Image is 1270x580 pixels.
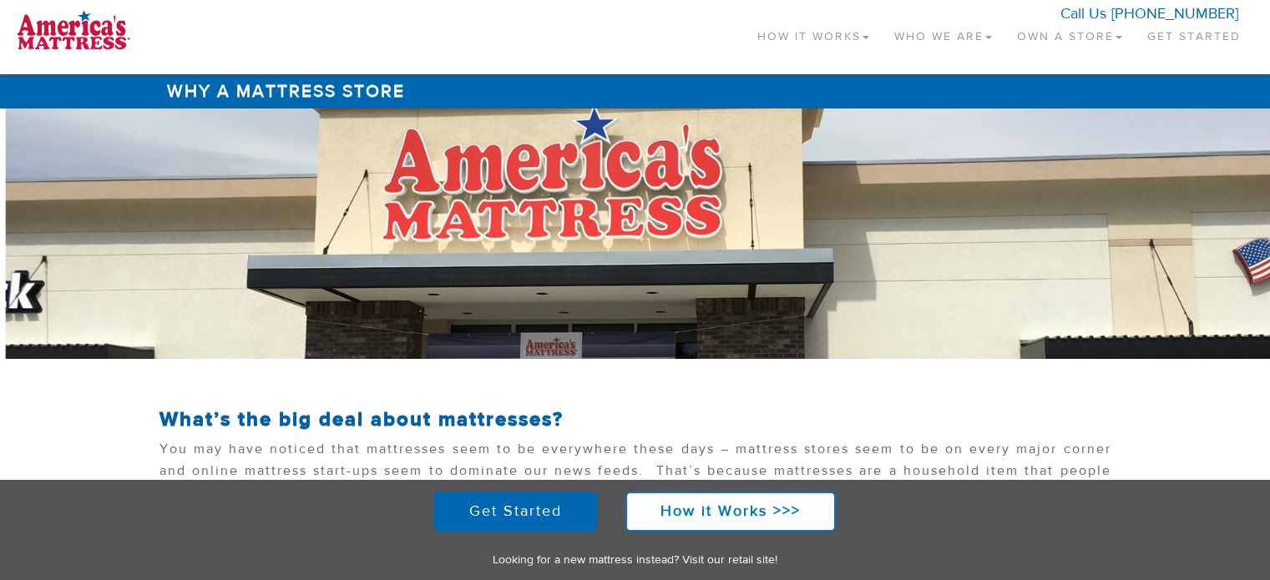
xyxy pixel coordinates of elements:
[1004,8,1135,58] a: Own a Store
[1060,4,1106,23] span: Call Us
[1111,4,1238,23] a: [PHONE_NUMBER]
[17,8,130,50] img: logo
[1135,8,1253,58] a: Get Started
[434,492,597,532] a: Get Started
[745,8,882,58] a: How It Works
[159,409,1111,431] h2: What’s the big deal about mattresses?
[159,439,1111,512] p: You may have noticed that mattresses seem to be everywhere these days – mattress stores seem to b...
[660,502,801,521] strong: How it Works >>>
[493,552,777,567] a: Looking for a new mattress instead? Visit our retail site!
[159,74,1111,108] h1: Why a Mattress Store
[882,8,1004,58] a: Who We Are
[625,492,836,532] a: How it Works >>>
